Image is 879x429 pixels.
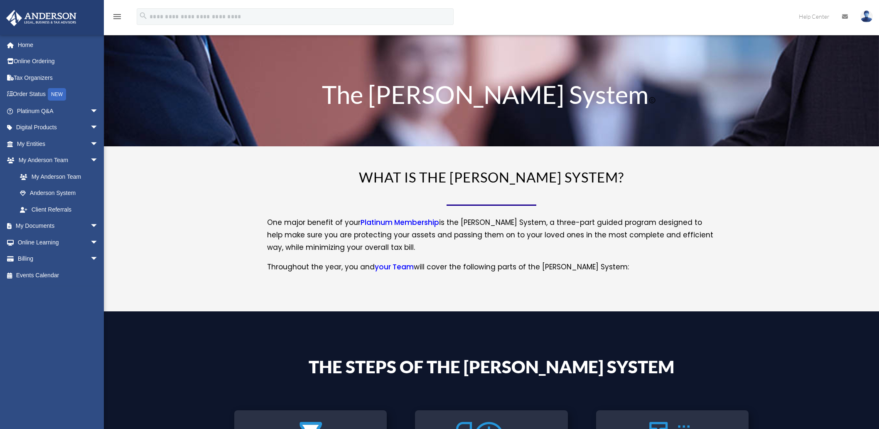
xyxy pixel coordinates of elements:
[12,185,107,202] a: Anderson System
[6,251,111,267] a: Billingarrow_drop_down
[359,169,624,185] span: WHAT IS THE [PERSON_NAME] SYSTEM?
[90,136,107,153] span: arrow_drop_down
[139,11,148,20] i: search
[6,234,111,251] a: Online Learningarrow_drop_down
[112,15,122,22] a: menu
[6,119,111,136] a: Digital Productsarrow_drop_down
[12,201,111,218] a: Client Referrals
[267,82,716,111] h1: The [PERSON_NAME] System
[860,10,873,22] img: User Pic
[90,103,107,120] span: arrow_drop_down
[6,152,111,169] a: My Anderson Teamarrow_drop_down
[375,262,414,276] a: your Team
[112,12,122,22] i: menu
[267,261,716,274] p: Throughout the year, you and will cover the following parts of the [PERSON_NAME] System:
[6,37,111,53] a: Home
[6,218,111,234] a: My Documentsarrow_drop_down
[90,218,107,235] span: arrow_drop_down
[6,86,111,103] a: Order StatusNEW
[267,217,716,261] p: One major benefit of your is the [PERSON_NAME] System, a three-part guided program designed to he...
[6,136,111,152] a: My Entitiesarrow_drop_down
[90,251,107,268] span: arrow_drop_down
[90,119,107,136] span: arrow_drop_down
[6,267,111,284] a: Events Calendar
[6,103,111,119] a: Platinum Q&Aarrow_drop_down
[48,88,66,101] div: NEW
[267,358,716,380] h4: The Steps of the [PERSON_NAME] System
[90,234,107,251] span: arrow_drop_down
[6,53,111,70] a: Online Ordering
[90,152,107,169] span: arrow_drop_down
[6,69,111,86] a: Tax Organizers
[12,168,111,185] a: My Anderson Team
[4,10,79,26] img: Anderson Advisors Platinum Portal
[361,217,439,232] a: Platinum Membership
